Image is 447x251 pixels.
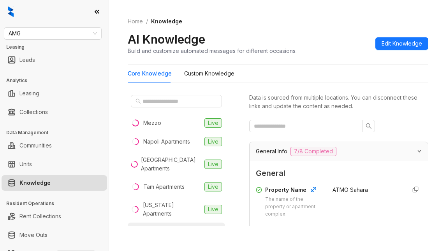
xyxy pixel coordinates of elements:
a: Knowledge [19,175,51,191]
span: Live [204,118,222,128]
span: General Info [256,147,287,156]
div: Tam Apartments [143,183,185,191]
li: Collections [2,104,107,120]
span: search [366,123,372,129]
div: Data is sourced from multiple locations. You can disconnect these links and update the content as... [249,93,428,111]
a: Leads [19,52,35,68]
li: Move Outs [2,227,107,243]
span: expanded [417,149,422,153]
span: search [136,98,141,104]
span: Live [204,182,222,191]
a: Units [19,156,32,172]
span: Live [204,137,222,146]
a: Home [126,17,144,26]
li: Communities [2,138,107,153]
a: Collections [19,104,48,120]
li: / [146,17,148,26]
div: General Info7/8 Completed [250,142,428,161]
button: Edit Knowledge [375,37,428,50]
li: Units [2,156,107,172]
h3: Data Management [6,129,109,136]
span: ATMO Sahara [333,186,368,193]
div: Build and customize automated messages for different occasions. [128,47,297,55]
li: Rent Collections [2,209,107,224]
span: 7/8 Completed [290,147,336,156]
div: Core Knowledge [128,69,172,78]
span: AMG [9,28,97,39]
a: Move Outs [19,227,48,243]
div: Mezzo [143,119,161,127]
div: Napoli Apartments [143,137,190,146]
h3: Leasing [6,44,109,51]
h3: Resident Operations [6,200,109,207]
div: [GEOGRAPHIC_DATA] Apartments [141,156,201,173]
li: Leads [2,52,107,68]
div: The name of the property or apartment complex. [265,196,323,218]
a: Rent Collections [19,209,61,224]
span: Live [204,160,222,169]
span: Live [204,205,222,214]
img: logo [8,6,14,17]
span: General [256,167,422,179]
li: Knowledge [2,175,107,191]
h3: Analytics [6,77,109,84]
div: [US_STATE] Apartments [143,201,201,218]
div: Property Name [265,186,323,196]
a: Communities [19,138,52,153]
li: Leasing [2,86,107,101]
h2: AI Knowledge [128,32,205,47]
span: Edit Knowledge [382,39,422,48]
div: Custom Knowledge [184,69,234,78]
span: Knowledge [151,18,182,25]
a: Leasing [19,86,39,101]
